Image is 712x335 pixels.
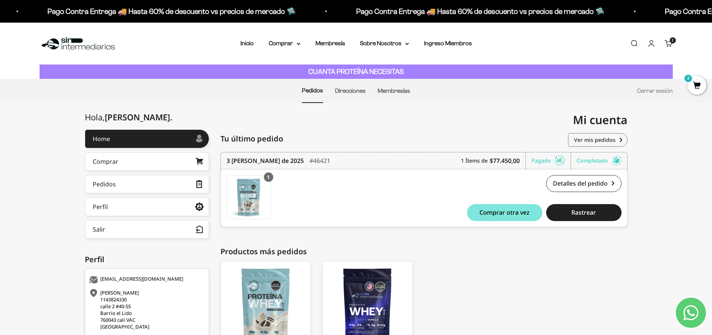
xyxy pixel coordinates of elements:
[85,254,209,265] div: Perfil
[546,175,622,192] a: Detalles del pedido
[264,172,273,182] div: 1
[85,175,209,194] a: Pedidos
[467,204,542,221] button: Comprar otra vez
[688,82,706,90] a: 2
[315,40,345,46] a: Membresía
[105,111,172,123] span: [PERSON_NAME]
[45,5,293,17] p: Pago Contra Entrega 🚚 Hasta 60% de descuento vs precios de mercado 🛸
[220,133,283,144] span: Tu último pedido
[93,226,105,232] div: Salir
[360,38,409,48] summary: Sobre Nosotros
[85,220,209,239] button: Salir
[637,88,673,94] a: Cerrar sesión
[672,38,674,42] span: 2
[227,175,270,219] img: Translation missing: es.Proteína Whey - Cookies & Cream - Cookies & Cream / 1 libra (460g)
[568,133,628,147] a: Ver mis pedidos
[531,152,571,169] div: Pagado
[227,156,304,165] time: 3 [PERSON_NAME] de 2025
[573,112,628,128] span: Mi cuenta
[89,289,203,330] div: [PERSON_NAME] 1143824330 calle 2 #40-55 Barrio el Lido 760043 cali VAC [GEOGRAPHIC_DATA]
[93,204,108,210] div: Perfil
[378,88,410,94] a: Membresías
[85,152,209,171] a: Comprar
[240,40,254,46] a: Inicio
[227,175,271,219] a: Proteína Whey - Cookies & Cream - Cookies & Cream / 1 libra (460g)
[302,87,323,94] a: Pedidos
[354,5,602,17] p: Pago Contra Entrega 🚚 Hasta 60% de descuento vs precios de mercado 🛸
[577,152,622,169] div: Completado
[479,209,530,215] span: Comprar otra vez
[490,156,520,165] b: $77.450,00
[220,246,628,257] div: Productos más pedidos
[308,68,404,75] strong: CUANTA PROTEÍNA NECESITAS
[309,152,330,169] div: #46421
[424,40,472,46] a: Ingreso Miembros
[546,204,622,221] button: Rastrear
[170,111,172,123] span: .
[85,129,209,148] a: Home
[461,152,526,169] div: 1 Ítems de
[93,158,118,164] div: Comprar
[85,197,209,216] a: Perfil
[571,209,596,215] span: Rastrear
[269,38,300,48] summary: Comprar
[93,136,110,142] div: Home
[335,88,366,94] a: Direcciones
[85,112,172,122] div: Hola,
[89,276,203,284] div: [EMAIL_ADDRESS][DOMAIN_NAME]
[93,181,116,187] div: Pedidos
[684,74,693,83] mark: 2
